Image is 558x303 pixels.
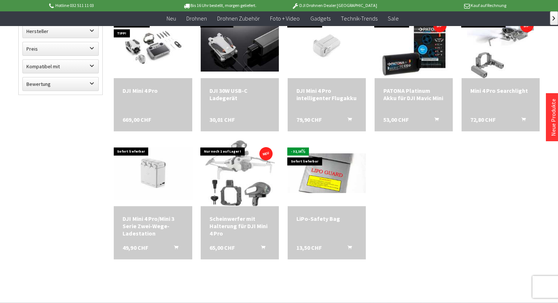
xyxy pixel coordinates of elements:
div: PATONA Platinum Akku für DJI Mavic Mini [383,87,444,102]
img: LiPo-Safety Bag [288,153,366,193]
div: DJI Mini 4 Pro [123,87,183,94]
a: Neue Produkte [550,99,557,136]
span: Gadgets [310,15,330,22]
span: Drohnen Zubehör [217,15,260,22]
a: Technik-Trends [335,11,382,26]
a: DJI Mini 4 Pro/Mini 3 Serie Zwei-Wege-Ladestation 49,90 CHF In den Warenkorb [123,215,183,237]
a: DJI 30W USB-C Ladegerät 30,01 CHF [209,87,270,102]
a: LiPo-Safety Bag 13,50 CHF In den Warenkorb [296,215,357,222]
img: DJI 30W USB-C Ladegerät [201,19,279,71]
span: 13,50 CHF [296,244,322,251]
p: DJI Drohnen Dealer [GEOGRAPHIC_DATA] [277,1,391,10]
a: Mini 4 Pro Searchlight 72,80 CHF In den Warenkorb [470,87,531,94]
span: Foto + Video [270,15,300,22]
a: DJI Mini 4 Pro intelligenter Flugakku 79,90 CHF In den Warenkorb [296,87,357,102]
span: 30,01 CHF [209,116,235,123]
button: In den Warenkorb [426,116,443,125]
span: Neu [167,15,176,22]
img: Mini 4 Pro Searchlight [467,12,534,78]
p: Hotline 032 511 11 03 [48,1,162,10]
a: Gadgets [305,11,335,26]
button: In den Warenkorb [513,116,530,125]
a: PATONA Platinum Akku für DJI Mavic Mini 53,00 CHF In den Warenkorb [383,87,444,102]
a: DJI Mini 4 Pro 669,00 CHF [123,87,183,94]
span: Drohnen [186,15,207,22]
img: Scheinwerfer mit Halterung für DJI Mini 4 Pro [205,140,275,206]
img: DJI Mini 4 Pro intelligenter Flugakku [288,14,366,77]
div: DJI 30W USB-C Ladegerät [209,87,270,102]
span: 53,00 CHF [383,116,409,123]
a: Neu [161,11,181,26]
img: DJI Mini 4 Pro [114,14,192,77]
a: Scheinwerfer mit Halterung für DJI Mini 4 Pro 65,00 CHF In den Warenkorb [209,215,270,237]
a: Drohnen [181,11,212,26]
label: Kompatibel mit [23,60,98,73]
span: 79,90 CHF [296,116,322,123]
a: Foto + Video [265,11,305,26]
button: In den Warenkorb [339,244,356,253]
label: Hersteller [23,25,98,38]
div: LiPo-Safety Bag [296,215,357,222]
button: In den Warenkorb [252,244,269,253]
img: DJI Mini 4 Pro/Mini 3 Serie Zwei-Wege-Ladestation [114,147,192,199]
span: 65,00 CHF [209,244,235,251]
span: 72,80 CHF [470,116,496,123]
div: Mini 4 Pro Searchlight [470,87,531,94]
p: Kauf auf Rechnung [392,1,506,10]
span: Technik-Trends [340,15,377,22]
span: Sale [387,15,398,22]
button: In den Warenkorb [165,244,183,253]
a: Drohnen Zubehör [212,11,265,26]
label: Bewertung [23,77,98,91]
div: DJI Mini 4 Pro/Mini 3 Serie Zwei-Wege-Ladestation [123,215,183,237]
span: 49,90 CHF [123,244,148,251]
span:  [552,16,555,21]
p: Bis 16 Uhr bestellt, morgen geliefert. [163,1,277,10]
a: Sale [382,11,404,26]
button: In den Warenkorb [339,116,356,125]
img: PATONA Platinum Akku für DJI Mavic Mini [380,12,448,78]
label: Preis [23,42,98,55]
div: DJI Mini 4 Pro intelligenter Flugakku [296,87,357,102]
span: 669,00 CHF [123,116,151,123]
div: Scheinwerfer mit Halterung für DJI Mini 4 Pro [209,215,270,237]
